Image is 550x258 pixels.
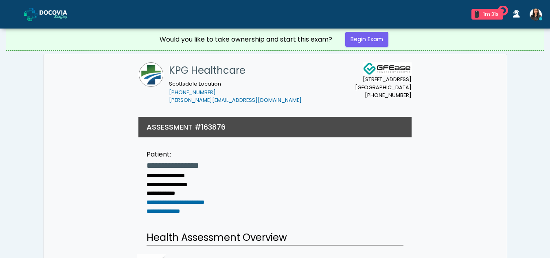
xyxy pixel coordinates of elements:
[160,35,332,44] div: Would you like to take ownership and start this exam?
[24,8,37,21] img: Docovia
[169,62,302,79] h1: KPG Healthcare
[363,62,412,75] img: Docovia Staffing Logo
[147,150,204,159] div: Patient:
[147,122,226,132] h3: ASSESSMENT #163876
[147,230,403,246] h2: Health Assessment Overview
[482,11,500,18] div: 1m 31s
[345,32,388,47] a: Begin Exam
[169,89,216,96] a: [PHONE_NUMBER]
[530,9,542,21] img: Viral Patel
[467,6,508,23] a: 1 1m 31s
[39,10,80,18] img: Docovia
[169,97,302,104] a: [PERSON_NAME][EMAIL_ADDRESS][DOMAIN_NAME]
[169,80,302,104] small: Scottsdale Location
[355,75,412,99] small: [STREET_ADDRESS] [GEOGRAPHIC_DATA] [PHONE_NUMBER]
[24,1,80,27] a: Docovia
[475,11,479,18] div: 1
[139,62,163,87] img: KPG Healthcare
